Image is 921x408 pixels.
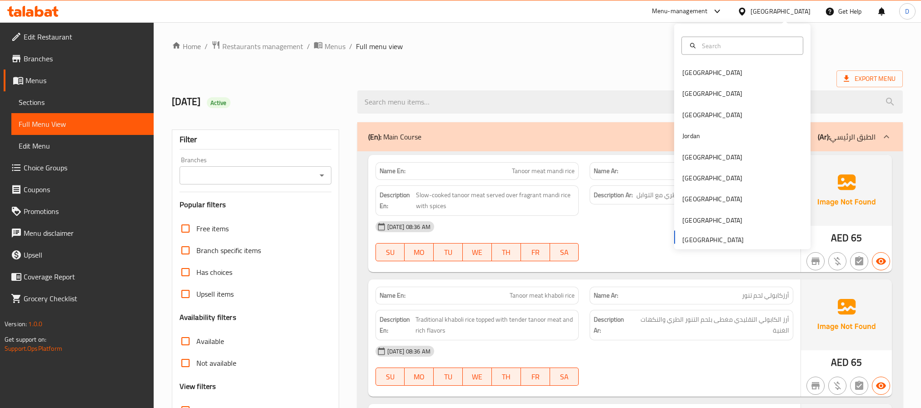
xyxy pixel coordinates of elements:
span: Slow-cooked tanoor meat served over fragrant mandi rice with spices [416,189,575,212]
button: Open [315,169,328,182]
span: Promotions [24,206,146,217]
span: Edit Menu [19,140,146,151]
strong: Name Ar: [594,291,618,300]
span: Edit Restaurant [24,31,146,42]
strong: Name En: [380,291,405,300]
div: [GEOGRAPHIC_DATA] [682,194,742,204]
span: Export Menu [844,73,896,85]
h3: Availability filters [180,312,236,323]
input: Search [698,40,797,50]
a: Branches [4,48,154,70]
span: Coverage Report [24,271,146,282]
span: Export Menu [836,70,903,87]
span: MO [408,246,430,259]
button: Not branch specific item [806,252,825,270]
span: Tanoor meat mandi rice [512,166,575,176]
span: Menus [325,41,345,52]
button: SU [375,243,405,261]
span: Has choices [196,267,232,278]
span: Upsell items [196,289,234,299]
li: / [349,41,352,52]
span: WE [466,246,488,259]
span: أرزكابولي لحم تنور [742,291,789,300]
input: search [357,90,903,114]
div: [GEOGRAPHIC_DATA] [751,6,811,16]
span: Branches [24,53,146,64]
span: Grocery Checklist [24,293,146,304]
strong: Description Ar: [594,314,631,336]
div: Active [207,97,230,108]
span: Choice Groups [24,162,146,173]
a: Full Menu View [11,113,154,135]
div: (En): Main Course(Ar):الطبق الرئيسي [357,122,903,151]
span: Tanoor meat khaboli rice [510,291,575,300]
button: SA [550,243,579,261]
span: [DATE] 08:36 AM [384,347,434,356]
span: TH [496,370,517,383]
strong: Name Ar: [594,166,618,176]
p: Main Course [368,131,421,142]
h2: [DATE] [172,95,346,109]
div: [GEOGRAPHIC_DATA] [682,173,742,183]
div: [GEOGRAPHIC_DATA] [682,215,742,225]
li: / [307,41,310,52]
button: Available [872,377,890,395]
button: WE [463,368,492,386]
span: SA [554,246,576,259]
button: MO [405,368,434,386]
span: لحم تنور مطهو ببطء يقدم فوق أرز مندي عطري مع التوابل [636,189,789,201]
span: Sections [19,97,146,108]
a: Coverage Report [4,266,154,288]
a: Restaurants management [211,40,303,52]
a: Home [172,41,201,52]
button: FR [521,243,550,261]
button: Purchased item [828,377,846,395]
button: Available [872,252,890,270]
h3: View filters [180,381,216,392]
span: [DATE] 08:36 AM [384,223,434,231]
button: Not has choices [850,377,868,395]
a: Menus [314,40,345,52]
a: Coupons [4,179,154,200]
img: Ae5nvW7+0k+MAAAAAElFTkSuQmCC [801,279,892,350]
div: [GEOGRAPHIC_DATA] [682,109,742,119]
span: TU [437,246,459,259]
span: 1.0.0 [28,318,42,330]
a: Promotions [4,200,154,222]
button: TU [434,368,463,386]
span: FR [525,246,546,259]
a: Choice Groups [4,157,154,179]
a: Edit Restaurant [4,26,154,48]
span: TH [496,246,517,259]
div: Jordan [682,131,700,141]
span: MO [408,370,430,383]
button: TU [434,243,463,261]
span: SU [380,246,401,259]
span: Coupons [24,184,146,195]
span: D [905,6,909,16]
a: Menus [4,70,154,91]
span: Free items [196,223,229,234]
button: FR [521,368,550,386]
span: Full menu view [356,41,403,52]
span: Branch specific items [196,245,261,256]
button: Not branch specific item [806,377,825,395]
span: Active [207,99,230,107]
button: WE [463,243,492,261]
b: (Ar): [818,130,830,144]
img: Ae5nvW7+0k+MAAAAAElFTkSuQmCC [801,155,892,226]
span: AED [831,229,849,247]
span: 65 [851,229,862,247]
span: SU [380,370,401,383]
span: Restaurants management [222,41,303,52]
div: [GEOGRAPHIC_DATA] [682,68,742,78]
span: Menu disclaimer [24,228,146,239]
span: Available [196,336,224,347]
p: الطبق الرئيسي [818,131,876,142]
div: [GEOGRAPHIC_DATA] [682,89,742,99]
div: Filter [180,130,331,149]
a: Grocery Checklist [4,288,154,309]
button: TH [492,243,521,261]
span: Not available [196,358,236,368]
a: Upsell [4,244,154,266]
